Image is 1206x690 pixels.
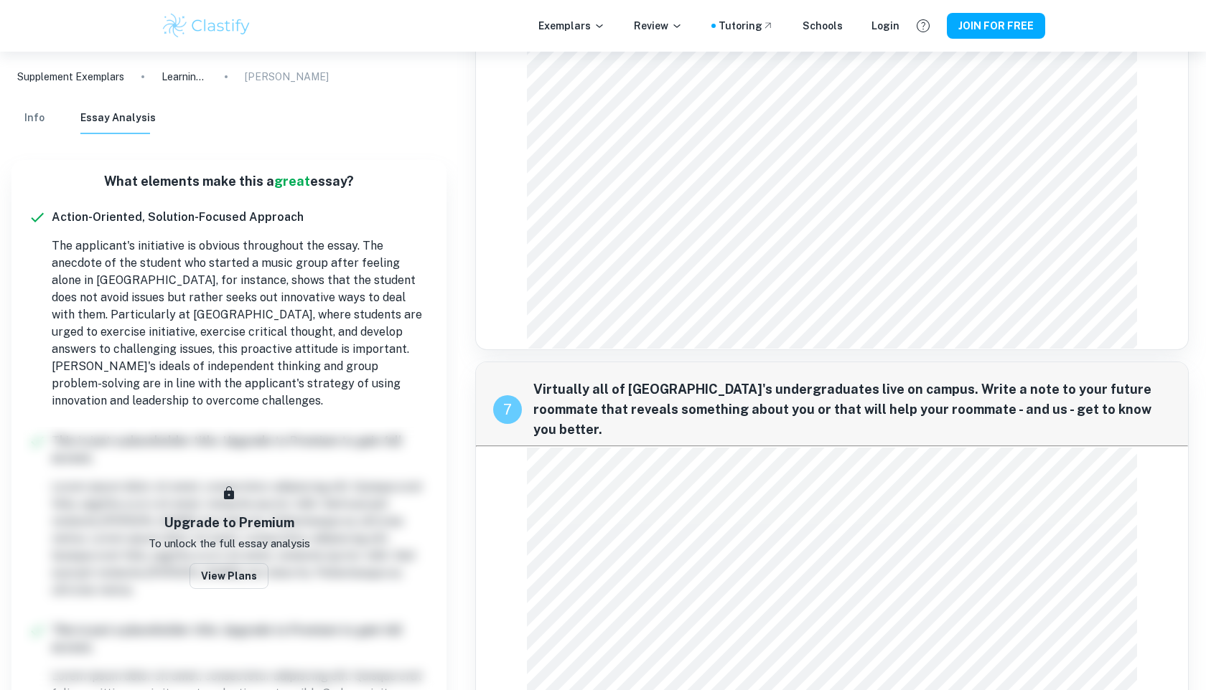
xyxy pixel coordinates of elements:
[493,395,522,424] div: recipe
[533,379,1171,440] span: Virtually all of [GEOGRAPHIC_DATA]'s undergraduates live on campus. Write a note to your future r...
[149,536,310,552] p: To unlock the full essay analysis
[803,18,843,34] a: Schools
[190,563,268,589] button: View Plans
[52,209,429,226] h6: Action-Oriented, Solution-Focused Approach
[80,103,156,134] button: Essay Analysis
[162,69,207,85] p: Learning Perseverance Through Baking
[245,69,329,85] p: [PERSON_NAME]
[719,18,774,34] a: Tutoring
[871,18,899,34] a: Login
[538,18,605,34] p: Exemplars
[274,174,310,189] span: great
[17,103,52,134] button: Info
[52,237,429,410] p: The applicant's initiative is obvious throughout the essay. The anecdote of the student who start...
[161,11,252,40] img: Clastify logo
[23,171,435,192] h6: What elements make this a essay?
[17,69,124,85] a: Supplement Exemplars
[164,513,294,533] h6: Upgrade to Premium
[634,18,683,34] p: Review
[911,14,935,38] button: Help and Feedback
[947,13,1045,39] button: JOIN FOR FREE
